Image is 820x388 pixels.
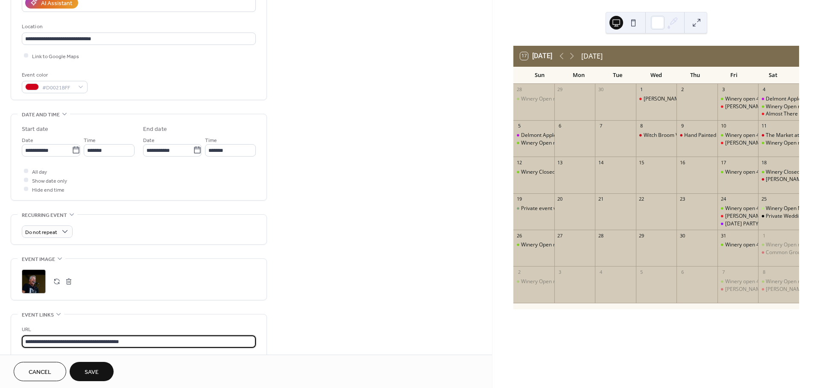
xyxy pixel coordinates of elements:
span: Show date only [32,176,67,185]
div: Winery open 4-10pm Live Music at 6pm [717,169,758,176]
span: All day [32,167,47,176]
div: 25 [761,196,767,202]
span: Time [205,136,217,145]
div: Fri [715,67,753,84]
span: Time [84,136,96,145]
div: Delmont Apple 'n Arts Festival | [DATE] 11AM - 5PM at [GEOGRAPHIC_DATA] – [GEOGRAPHIC_DATA], [GEO... [521,132,815,139]
span: Save [85,368,99,377]
div: Winery Open noon-5pm [521,278,577,285]
div: Winery Open noon-10pm [758,103,799,110]
div: Winery Open noon-5pm [513,278,554,285]
div: Winery Open noon-5pm [521,95,577,103]
div: 2 [679,86,685,93]
div: 28 [597,232,604,239]
div: 29 [638,232,645,239]
div: Hand Painted Coir Mat 6:30-8:30pm [676,132,717,139]
div: URL [22,325,254,334]
button: Save [70,362,114,381]
div: 31 [720,232,726,239]
div: Winery Open Noon-3 PM Saturday, October 25th [758,205,799,212]
div: Winery Closed for Private Bridal Shower 11-2 pm [513,169,554,176]
div: 2 [516,269,522,275]
div: Winery Open noon-5pm [513,95,554,103]
div: Mark Anthony Plays Live at Red Barn Winery Friday, October 10th at 6pm [717,139,758,147]
div: Thu [676,67,715,84]
div: 27 [557,232,563,239]
div: Winery Open noon-5pm [521,139,577,147]
div: 13 [557,159,563,166]
button: 17[DATE] [517,50,555,62]
span: Event links [22,311,54,320]
div: Sarah's Crystal Creations at Red Barn Winery Wednesday, October 1st at 6pm [636,95,677,103]
span: Cancel [29,368,51,377]
button: Cancel [14,362,66,381]
div: Common Ground - Acoustic at Red Barn Winery, November 1st from 6-9pm [758,249,799,256]
div: 1 [638,86,645,93]
span: Date [22,136,33,145]
span: Date and time [22,110,60,119]
span: Date [143,136,155,145]
div: Mon [559,67,598,84]
div: Winery Closed for Private Bridal Shower 11-2 pm [521,169,637,176]
div: 1 [761,232,767,239]
div: Winery Open noon-5pm [513,241,554,249]
div: Winery open 4-10pm Live Music at 6pm [725,205,819,212]
div: Tue [598,67,637,84]
div: Hand Painted Coir Mat 6:30-8:30pm [684,132,769,139]
span: Do not repeat [25,227,57,237]
div: 15 [638,159,645,166]
div: Winery Open noon-10pm [758,278,799,285]
div: The Market at Red Barn Winery | Saturday, October 11th Noon - 4PM [758,132,799,139]
div: Winery open 4-10pm Live Music at 6pm [717,278,758,285]
div: ; [22,270,46,293]
div: Winery Open noon-10pm [758,241,799,249]
div: Winery open 4-10pm Live Music at 6pm [725,95,819,103]
div: Winery open 4-10pm Live Music at 6pm [725,132,819,139]
div: 30 [679,232,685,239]
div: 28 [516,86,522,93]
div: Private Wedding Reception | Winery Closed from 3-10PM [758,213,799,220]
div: Winery open 4-10pm Live Music at 6pm [725,169,819,176]
div: Winery open 4-10pm Live Music at 6pm [717,205,758,212]
span: Recurring event [22,211,67,220]
div: Private event winery closed 12-5PM [521,205,606,212]
span: Hide end time [32,185,64,194]
div: Delmont Apple 'n Arts Festival | Saturday, October 4th 10AM - 6PM at Shield’s Farm – Delmont, PA [758,95,799,103]
div: [DATE] [581,51,603,61]
div: Wed [637,67,676,84]
span: Link to Google Maps [32,52,79,61]
div: Dave Smith Singer/Soloist Acoustical Guitar at Red Barn Winery Friday, November 7th from 6-9pm [717,286,758,293]
div: Witch Broom Workshop 6-8 [636,132,677,139]
div: Chad Toland Plays Live at Red Barn Winery October 24th at 6pm [717,213,758,220]
div: 6 [679,269,685,275]
div: Almost There band plays live from 3-6pm Saturday, October 4th at Red Barn Winery [758,110,799,118]
div: 10 [720,123,726,129]
div: Winery Open noon-5pm [521,241,577,249]
div: HALLOWEEN PARTY!! 6-CLOSE [717,220,758,228]
div: 18 [761,159,767,166]
div: 3 [720,86,726,93]
div: 30 [597,86,604,93]
div: [DATE] PARTY!! 6-CLOSE [725,220,783,228]
div: 19 [516,196,522,202]
div: 21 [597,196,604,202]
div: 7 [597,123,604,129]
div: 4 [761,86,767,93]
div: Text to display [22,354,254,363]
div: Winery open 4-10pm Live Music at 6pm [717,95,758,103]
div: 9 [679,123,685,129]
div: Mike Simoncelli Plays Piano Live at Red Barn Winery Friday, October 3rd at 6pm [717,103,758,110]
div: 24 [720,196,726,202]
div: 11 [761,123,767,129]
div: Winery open 4-10pm Live Music at 6pm [725,241,819,249]
div: 4 [597,269,604,275]
div: Winery Open noon-5pm [513,139,554,147]
div: Witch Broom Workshop 6-8 [644,132,709,139]
div: Winery Closed for Family Reunion 12-3 pm [758,169,799,176]
div: End date [143,125,167,134]
div: 23 [679,196,685,202]
div: Che Zuro plays at Red Barn Winery Saturday, November 8th from 6-9pm [758,286,799,293]
div: [PERSON_NAME]'s Crystal Creations at [GEOGRAPHIC_DATA] [DATE] 6pm [644,95,819,103]
div: Private event winery closed 12-5PM [513,205,554,212]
